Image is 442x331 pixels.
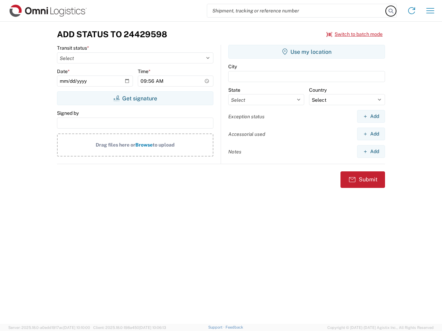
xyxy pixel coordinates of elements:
[8,325,90,330] span: Server: 2025.18.0-a0edd1917ac
[63,325,90,330] span: [DATE] 10:10:00
[96,142,135,148] span: Drag files here or
[135,142,153,148] span: Browse
[309,87,327,93] label: Country
[340,171,385,188] button: Submit
[153,142,175,148] span: to upload
[225,325,243,329] a: Feedback
[357,145,385,158] button: Add
[138,68,151,74] label: Time
[228,113,265,120] label: Exception status
[57,45,89,51] label: Transit status
[208,325,225,329] a: Support
[207,4,386,17] input: Shipment, tracking or reference number
[327,324,434,331] span: Copyright © [DATE]-[DATE] Agistix Inc., All Rights Reserved
[228,87,240,93] label: State
[57,110,79,116] label: Signed by
[93,325,166,330] span: Client: 2025.18.0-198a450
[139,325,166,330] span: [DATE] 10:06:13
[57,29,167,39] h3: Add Status to 24429598
[228,63,237,70] label: City
[228,131,265,137] label: Accessorial used
[57,91,213,105] button: Get signature
[228,149,241,155] label: Notes
[228,45,385,59] button: Use my location
[357,110,385,123] button: Add
[357,128,385,140] button: Add
[326,29,383,40] button: Switch to batch mode
[57,68,70,74] label: Date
